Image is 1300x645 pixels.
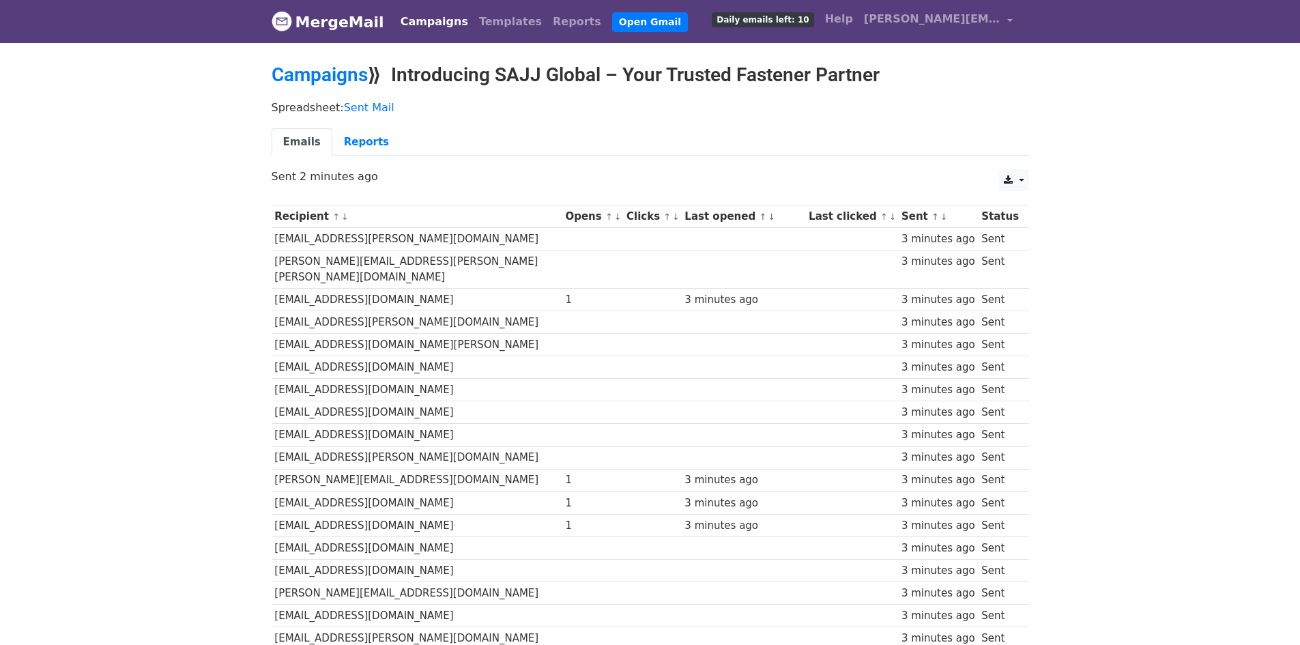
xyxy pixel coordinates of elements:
[684,496,802,511] div: 3 minutes ago
[978,536,1022,559] td: Sent
[272,356,562,379] td: [EMAIL_ADDRESS][DOMAIN_NAME]
[684,472,802,488] div: 3 minutes ago
[864,11,1000,27] span: [PERSON_NAME][EMAIL_ADDRESS][DOMAIN_NAME]
[768,212,775,222] a: ↓
[272,8,384,36] a: MergeMail
[332,212,340,222] a: ↑
[672,212,680,222] a: ↓
[978,582,1022,605] td: Sent
[272,446,562,469] td: [EMAIL_ADDRESS][PERSON_NAME][DOMAIN_NAME]
[978,469,1022,491] td: Sent
[706,5,819,33] a: Daily emails left: 10
[341,212,349,222] a: ↓
[272,100,1029,115] p: Spreadsheet:
[978,401,1022,424] td: Sent
[272,469,562,491] td: [PERSON_NAME][EMAIL_ADDRESS][DOMAIN_NAME]
[272,63,1029,87] h2: ⟫ Introducing SAJJ Global – Your Trusted Fastener Partner
[978,311,1022,333] td: Sent
[272,334,562,356] td: [EMAIL_ADDRESS][DOMAIN_NAME][PERSON_NAME]
[901,496,975,511] div: 3 minutes ago
[272,560,562,582] td: [EMAIL_ADDRESS][DOMAIN_NAME]
[663,212,671,222] a: ↑
[332,128,401,156] a: Reports
[858,5,1018,38] a: [PERSON_NAME][EMAIL_ADDRESS][DOMAIN_NAME]
[344,101,394,114] a: Sent Mail
[901,427,975,443] div: 3 minutes ago
[978,424,1022,446] td: Sent
[547,8,607,35] a: Reports
[805,205,898,228] th: Last clicked
[565,292,620,308] div: 1
[474,8,547,35] a: Templates
[901,541,975,556] div: 3 minutes ago
[901,586,975,601] div: 3 minutes ago
[901,608,975,624] div: 3 minutes ago
[272,311,562,333] td: [EMAIL_ADDRESS][PERSON_NAME][DOMAIN_NAME]
[940,212,948,222] a: ↓
[272,288,562,311] td: [EMAIL_ADDRESS][DOMAIN_NAME]
[901,292,975,308] div: 3 minutes ago
[623,205,681,228] th: Clicks
[901,254,975,270] div: 3 minutes ago
[684,518,802,534] div: 3 minutes ago
[605,212,613,222] a: ↑
[978,205,1022,228] th: Status
[614,212,622,222] a: ↓
[272,250,562,289] td: [PERSON_NAME][EMAIL_ADDRESS][PERSON_NAME][PERSON_NAME][DOMAIN_NAME]
[901,360,975,375] div: 3 minutes ago
[565,518,620,534] div: 1
[682,205,806,228] th: Last opened
[272,536,562,559] td: [EMAIL_ADDRESS][DOMAIN_NAME]
[898,205,978,228] th: Sent
[901,231,975,247] div: 3 minutes ago
[272,205,562,228] th: Recipient
[978,334,1022,356] td: Sent
[901,337,975,353] div: 3 minutes ago
[759,212,766,222] a: ↑
[978,228,1022,250] td: Sent
[901,472,975,488] div: 3 minutes ago
[978,379,1022,401] td: Sent
[820,5,858,33] a: Help
[880,212,888,222] a: ↑
[901,563,975,579] div: 3 minutes ago
[272,169,1029,184] p: Sent 2 minutes ago
[272,605,562,627] td: [EMAIL_ADDRESS][DOMAIN_NAME]
[901,405,975,420] div: 3 minutes ago
[978,605,1022,627] td: Sent
[272,228,562,250] td: [EMAIL_ADDRESS][PERSON_NAME][DOMAIN_NAME]
[931,212,939,222] a: ↑
[565,472,620,488] div: 1
[901,382,975,398] div: 3 minutes ago
[901,315,975,330] div: 3 minutes ago
[684,292,802,308] div: 3 minutes ago
[978,491,1022,514] td: Sent
[562,205,624,228] th: Opens
[889,212,897,222] a: ↓
[978,514,1022,536] td: Sent
[272,582,562,605] td: [PERSON_NAME][EMAIL_ADDRESS][DOMAIN_NAME]
[978,356,1022,379] td: Sent
[978,288,1022,311] td: Sent
[272,63,368,86] a: Campaigns
[901,450,975,465] div: 3 minutes ago
[272,128,332,156] a: Emails
[272,11,292,31] img: MergeMail logo
[978,446,1022,469] td: Sent
[978,250,1022,289] td: Sent
[272,514,562,536] td: [EMAIL_ADDRESS][DOMAIN_NAME]
[612,12,688,32] a: Open Gmail
[978,560,1022,582] td: Sent
[712,12,813,27] span: Daily emails left: 10
[395,8,474,35] a: Campaigns
[565,496,620,511] div: 1
[901,518,975,534] div: 3 minutes ago
[272,491,562,514] td: [EMAIL_ADDRESS][DOMAIN_NAME]
[272,424,562,446] td: [EMAIL_ADDRESS][DOMAIN_NAME]
[272,379,562,401] td: [EMAIL_ADDRESS][DOMAIN_NAME]
[272,401,562,424] td: [EMAIL_ADDRESS][DOMAIN_NAME]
